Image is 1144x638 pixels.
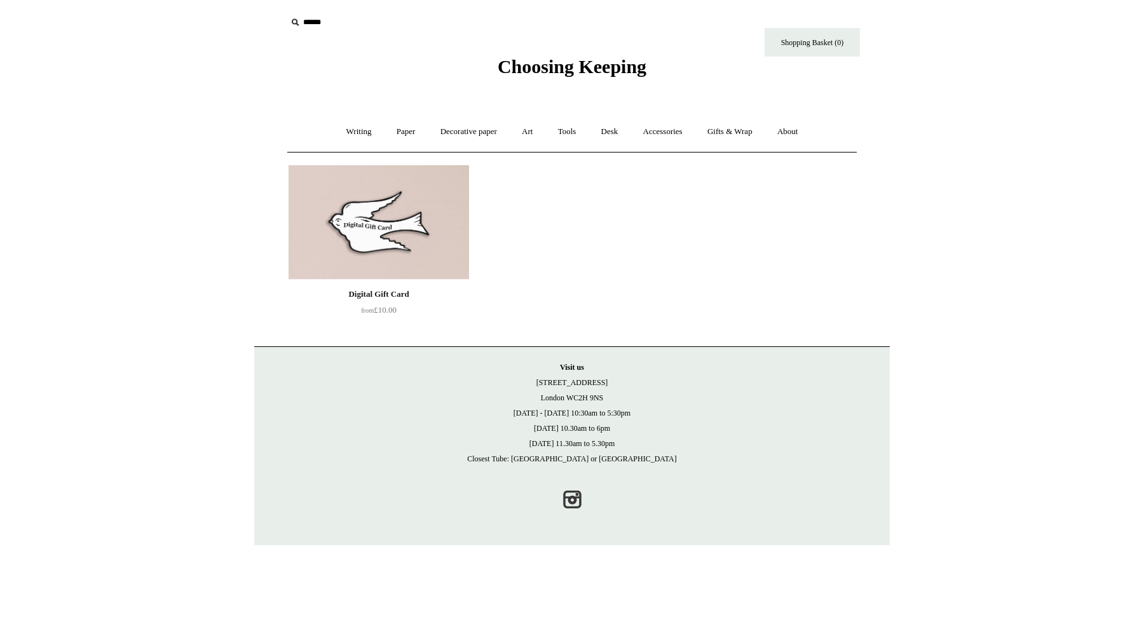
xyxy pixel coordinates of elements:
[361,307,374,314] span: from
[632,115,694,149] a: Accessories
[385,115,427,149] a: Paper
[510,115,544,149] a: Art
[289,165,469,280] a: Digital Gift Card Digital Gift Card
[289,287,469,339] a: Digital Gift Card from£10.00
[498,66,646,75] a: Choosing Keeping
[590,115,630,149] a: Desk
[765,28,860,57] a: Shopping Basket (0)
[292,287,466,302] div: Digital Gift Card
[498,56,646,77] span: Choosing Keeping
[361,305,397,315] span: £10.00
[267,360,877,466] p: [STREET_ADDRESS] London WC2H 9NS [DATE] - [DATE] 10:30am to 5:30pm [DATE] 10.30am to 6pm [DATE] 1...
[335,115,383,149] a: Writing
[696,115,764,149] a: Gifts & Wrap
[558,485,586,513] a: Instagram
[429,115,508,149] a: Decorative paper
[547,115,588,149] a: Tools
[289,165,469,280] img: Digital Gift Card
[560,363,584,372] strong: Visit us
[766,115,810,149] a: About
